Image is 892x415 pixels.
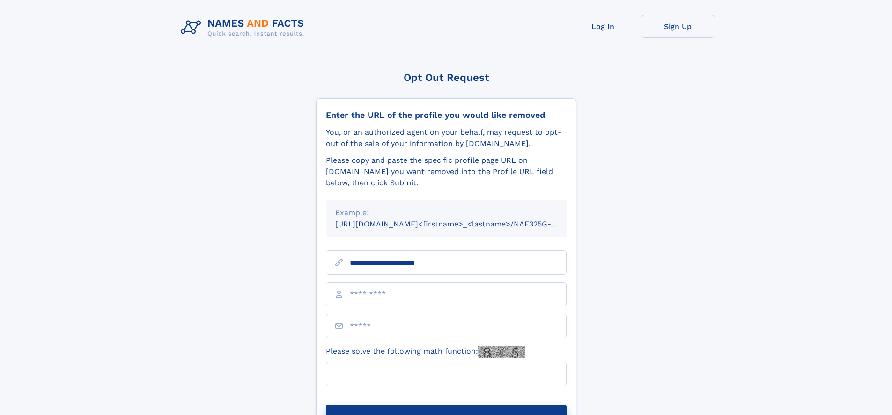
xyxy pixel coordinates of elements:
div: Enter the URL of the profile you would like removed [326,110,567,120]
a: Log In [566,15,641,38]
label: Please solve the following math function: [326,346,525,358]
img: Logo Names and Facts [177,15,312,40]
a: Sign Up [641,15,715,38]
div: Example: [335,207,557,218]
div: Opt Out Request [316,72,576,83]
div: Please copy and paste the specific profile page URL on [DOMAIN_NAME] you want removed into the Pr... [326,155,567,189]
small: [URL][DOMAIN_NAME]<firstname>_<lastname>/NAF325G-xxxxxxxx [335,219,584,228]
div: You, or an authorized agent on your behalf, may request to opt-out of the sale of your informatio... [326,127,567,149]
